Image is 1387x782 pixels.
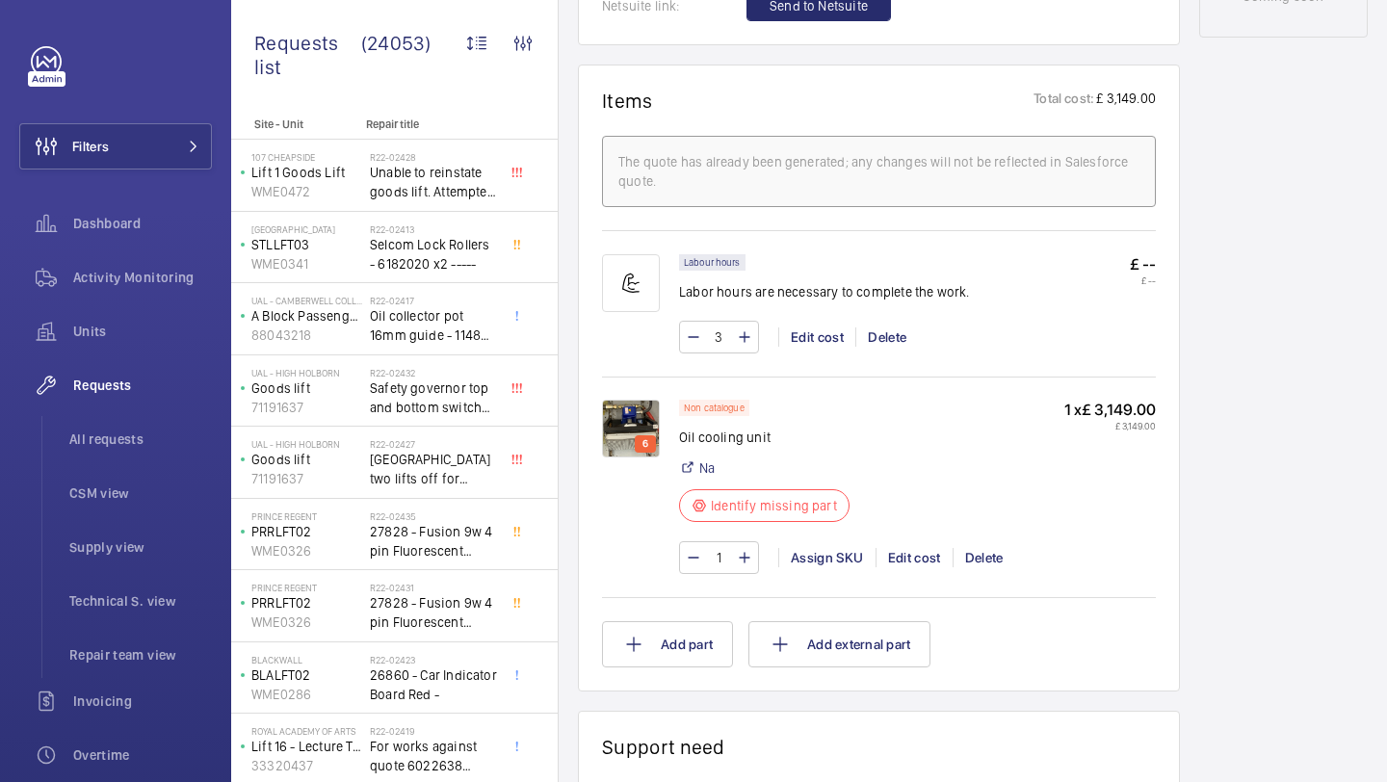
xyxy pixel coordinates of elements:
[684,404,745,411] p: Non catalogue
[370,295,497,306] h2: R22-02417
[679,282,970,301] p: Labor hours are necessary to complete the work.
[602,621,733,667] button: Add part
[69,483,212,503] span: CSM view
[602,735,725,759] h1: Support need
[251,685,362,704] p: WME0286
[370,450,497,488] span: [GEOGRAPHIC_DATA] two lifts off for safety governor rope switches at top and bottom. Immediate de...
[370,510,497,522] h2: R22-02435
[251,613,362,632] p: WME0326
[251,254,362,274] p: WME0341
[72,137,109,156] span: Filters
[370,654,497,665] h2: R22-02423
[602,400,660,457] img: 1750412531944-04ed9545-53d8-4e51-8b41-b46d123354a8
[73,268,212,287] span: Activity Monitoring
[251,151,362,163] p: 107 Cheapside
[370,725,497,737] h2: R22-02419
[251,510,362,522] p: Prince Regent
[73,691,212,711] span: Invoicing
[370,306,497,345] span: Oil collector pot 16mm guide - 11482 x2
[251,450,362,469] p: Goods lift
[370,378,497,417] span: Safety governor top and bottom switches not working from an immediate defect. Lift passenger lift...
[778,327,855,347] div: Edit cost
[251,654,362,665] p: Blackwall
[251,223,362,235] p: [GEOGRAPHIC_DATA]
[1130,254,1156,274] p: £ --
[69,430,212,449] span: All requests
[73,214,212,233] span: Dashboard
[370,522,497,560] span: 27828 - Fusion 9w 4 pin Fluorescent Lamp / Bulb - Used on Prince regent lift No2 car top test con...
[254,31,361,79] span: Requests list
[69,591,212,611] span: Technical S. view
[370,163,497,201] span: Unable to reinstate goods lift. Attempted to swap control boards with PL2, no difference. Technic...
[370,235,497,274] span: Selcom Lock Rollers - 6182020 x2 -----
[251,326,362,345] p: 88043218
[69,645,212,665] span: Repair team view
[370,582,497,593] h2: R22-02431
[231,117,358,131] p: Site - Unit
[251,367,362,378] p: UAL - High Holborn
[1064,420,1156,431] p: £ 3,149.00
[876,548,953,567] div: Edit cost
[370,367,497,378] h2: R22-02432
[953,548,1015,567] div: Delete
[251,295,362,306] p: UAL - Camberwell College of Arts
[679,428,850,447] p: Oil cooling unit
[855,327,918,347] div: Delete
[251,737,362,756] p: Lift 16 - Lecture Theater Disabled Lift ([PERSON_NAME]) ([GEOGRAPHIC_DATA] )
[370,438,497,450] h2: R22-02427
[251,725,362,737] p: royal academy of arts
[1064,400,1156,420] p: 1 x £ 3,149.00
[73,376,212,395] span: Requests
[618,152,1139,191] div: The quote has already been generated; any changes will not be reflected in Salesforce quote.
[251,182,362,201] p: WME0472
[602,254,660,312] img: muscle-sm.svg
[748,621,930,667] button: Add external part
[251,163,362,182] p: Lift 1 Goods Lift
[251,235,362,254] p: STLLFT03
[69,537,212,557] span: Supply view
[73,322,212,341] span: Units
[1094,89,1156,113] p: £ 3,149.00
[251,541,362,560] p: WME0326
[370,665,497,704] span: 26860 - Car Indicator Board Red -
[251,438,362,450] p: UAL - High Holborn
[251,522,362,541] p: PRRLFT02
[251,306,362,326] p: A Block Passenger Lift 2 (B) L/H
[370,737,497,775] span: For works against quote 6022638 @£2197.00
[73,745,212,765] span: Overtime
[684,259,741,266] p: Labour hours
[711,496,837,515] p: Identify missing part
[602,89,653,113] h1: Items
[251,378,362,398] p: Goods lift
[370,151,497,163] h2: R22-02428
[366,117,493,131] p: Repair title
[1130,274,1156,286] p: £ --
[251,756,362,775] p: 33320437
[1034,89,1094,113] p: Total cost:
[251,582,362,593] p: Prince Regent
[778,548,876,567] div: Assign SKU
[19,123,212,169] button: Filters
[251,593,362,613] p: PRRLFT02
[370,223,497,235] h2: R22-02413
[251,469,362,488] p: 71191637
[370,593,497,632] span: 27828 - Fusion 9w 4 pin Fluorescent Lamp / Bulb - Used on Prince regent lift No2 car top test con...
[251,665,362,685] p: BLALFT02
[699,458,715,478] a: Na
[251,398,362,417] p: 71191637
[639,435,652,453] p: 6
